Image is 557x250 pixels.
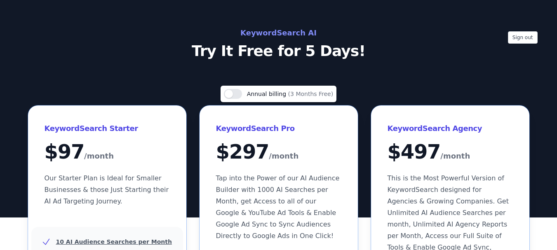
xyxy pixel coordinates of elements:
[56,238,172,245] u: 10 AI Audience Searches per Month
[45,174,169,205] span: Our Starter Plan is Ideal for Smaller Businesses & those Just Starting their AI Ad Targeting Jour...
[216,174,340,240] span: Tap into the Power of our AI Audience Builder with 1000 AI Searches per Month, get Access to all ...
[45,142,170,163] div: $ 97
[440,150,470,163] span: /month
[388,142,513,163] div: $ 497
[288,91,334,97] span: (3 Months Free)
[247,91,288,97] span: Annual billing
[508,31,538,44] button: Sign out
[94,26,463,40] h2: KeywordSearch AI
[84,150,114,163] span: /month
[216,142,341,163] div: $ 297
[94,43,463,59] p: Try It Free for 5 Days!
[269,150,298,163] span: /month
[45,122,170,135] h3: KeywordSearch Starter
[216,122,341,135] h3: KeywordSearch Pro
[388,122,513,135] h3: KeywordSearch Agency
